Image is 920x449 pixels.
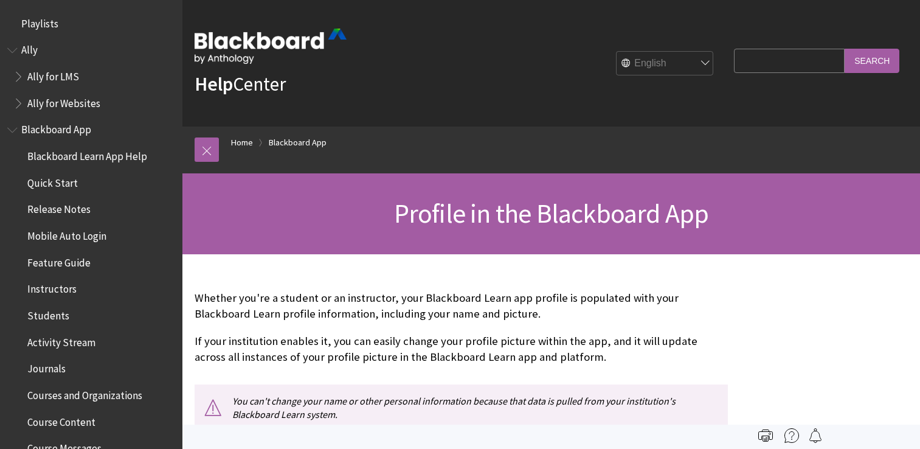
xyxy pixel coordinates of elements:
[27,93,100,110] span: Ally for Websites
[27,385,142,402] span: Courses and Organizations
[21,120,91,136] span: Blackboard App
[195,290,728,322] p: Whether you're a student or an instructor, your Blackboard Learn app profile is populated with yo...
[195,385,728,431] p: You can't change your name or other personal information because that data is pulled from your in...
[231,135,253,150] a: Home
[269,135,327,150] a: Blackboard App
[27,252,91,269] span: Feature Guide
[7,13,175,34] nav: Book outline for Playlists
[845,49,899,72] input: Search
[27,359,66,375] span: Journals
[21,13,58,30] span: Playlists
[27,305,69,322] span: Students
[21,40,38,57] span: Ally
[27,332,95,349] span: Activity Stream
[27,200,91,216] span: Release Notes
[195,72,233,96] strong: Help
[27,412,95,428] span: Course Content
[394,197,709,230] span: Profile in the Blackboard App
[617,52,714,76] select: Site Language Selector
[27,173,78,189] span: Quick Start
[27,226,106,242] span: Mobile Auto Login
[27,66,79,83] span: Ally for LMS
[808,428,823,443] img: Follow this page
[195,72,286,96] a: HelpCenter
[195,333,728,365] p: If your institution enables it, you can easily change your profile picture within the app, and it...
[784,428,799,443] img: More help
[27,279,77,296] span: Instructors
[7,40,175,114] nav: Book outline for Anthology Ally Help
[27,146,147,162] span: Blackboard Learn App Help
[758,428,773,443] img: Print
[195,29,347,64] img: Blackboard by Anthology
